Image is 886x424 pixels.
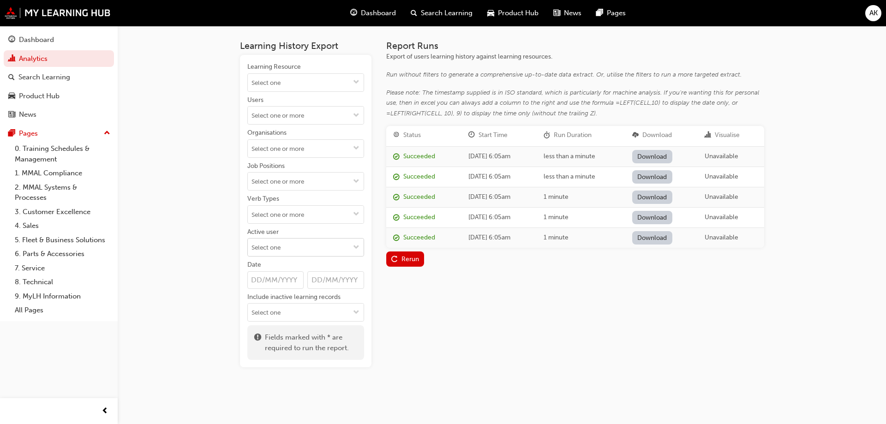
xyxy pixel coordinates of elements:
[589,4,633,23] a: pages-iconPages
[349,239,364,256] button: toggle menu
[8,130,15,138] span: pages-icon
[632,150,672,163] a: Download
[5,7,111,19] a: mmal
[403,130,421,141] div: Status
[468,233,530,243] div: [DATE] 6:05am
[705,152,738,160] span: Unavailable
[349,173,364,190] button: toggle menu
[480,4,546,23] a: car-iconProduct Hub
[247,293,341,302] div: Include inactive learning records
[715,130,740,141] div: Visualise
[11,275,114,289] a: 8. Technical
[350,7,357,19] span: guage-icon
[544,151,618,162] div: less than a minute
[353,145,359,153] span: down-icon
[487,7,494,19] span: car-icon
[104,127,110,139] span: up-icon
[11,233,114,247] a: 5. Fleet & Business Solutions
[544,131,550,139] span: duration-icon
[102,406,108,417] span: prev-icon
[353,112,359,120] span: down-icon
[544,233,618,243] div: 1 minute
[11,261,114,275] a: 7. Service
[247,128,287,137] div: Organisations
[403,151,435,162] div: Succeeded
[349,304,364,321] button: toggle menu
[391,256,398,264] span: replay-icon
[8,73,15,82] span: search-icon
[468,172,530,182] div: [DATE] 6:05am
[403,192,435,203] div: Succeeded
[353,178,359,186] span: down-icon
[421,8,473,18] span: Search Learning
[498,8,539,18] span: Product Hub
[705,131,711,139] span: chart-icon
[11,289,114,304] a: 9. MyLH Information
[11,142,114,166] a: 0. Training Schedules & Management
[247,271,304,289] input: Date
[353,79,359,87] span: down-icon
[240,41,371,51] h3: Learning History Export
[544,172,618,182] div: less than a minute
[19,128,38,139] div: Pages
[468,151,530,162] div: [DATE] 6:05am
[8,55,15,63] span: chart-icon
[11,180,114,205] a: 2. MMAL Systems & Processes
[386,41,764,51] h3: Report Runs
[544,212,618,223] div: 1 minute
[4,88,114,105] a: Product Hub
[4,69,114,86] a: Search Learning
[307,271,364,289] input: Date
[564,8,581,18] span: News
[248,74,364,91] input: Learning Resourcetoggle menu
[403,4,480,23] a: search-iconSearch Learning
[632,170,672,184] a: Download
[386,53,552,60] span: Export of users learning history against learning resources.
[4,125,114,142] button: Pages
[386,70,764,80] div: Run without filters to generate a comprehensive up-to-date data extract. Or, utilise the filters ...
[18,72,70,83] div: Search Learning
[247,96,263,105] div: Users
[4,50,114,67] a: Analytics
[553,7,560,19] span: news-icon
[546,4,589,23] a: news-iconNews
[247,161,285,171] div: Job Positions
[403,172,435,182] div: Succeeded
[468,212,530,223] div: [DATE] 6:05am
[353,244,359,252] span: down-icon
[248,206,364,223] input: Verb Typestoggle menu
[248,107,364,124] input: Userstoggle menu
[248,173,364,190] input: Job Positionstoggle menu
[247,260,261,269] div: Date
[11,205,114,219] a: 3. Customer Excellence
[248,140,364,157] input: Organisationstoggle menu
[8,92,15,101] span: car-icon
[401,255,419,263] div: Rerun
[393,173,400,181] span: report_succeeded-icon
[343,4,403,23] a: guage-iconDashboard
[353,211,359,219] span: down-icon
[4,31,114,48] a: Dashboard
[393,194,400,202] span: report_succeeded-icon
[468,192,530,203] div: [DATE] 6:05am
[403,233,435,243] div: Succeeded
[705,173,738,180] span: Unavailable
[705,233,738,241] span: Unavailable
[393,153,400,161] span: report_succeeded-icon
[361,8,396,18] span: Dashboard
[247,227,279,237] div: Active user
[349,206,364,223] button: toggle menu
[393,131,400,139] span: target-icon
[869,8,878,18] span: AK
[554,130,592,141] div: Run Duration
[254,332,261,353] span: exclaim-icon
[353,309,359,317] span: down-icon
[8,111,15,119] span: news-icon
[386,88,764,119] div: Please note: The timestamp supplied is in ISO standard, which is particularly for machine analysi...
[11,303,114,317] a: All Pages
[865,5,881,21] button: AK
[468,131,475,139] span: clock-icon
[632,211,672,224] a: Download
[403,212,435,223] div: Succeeded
